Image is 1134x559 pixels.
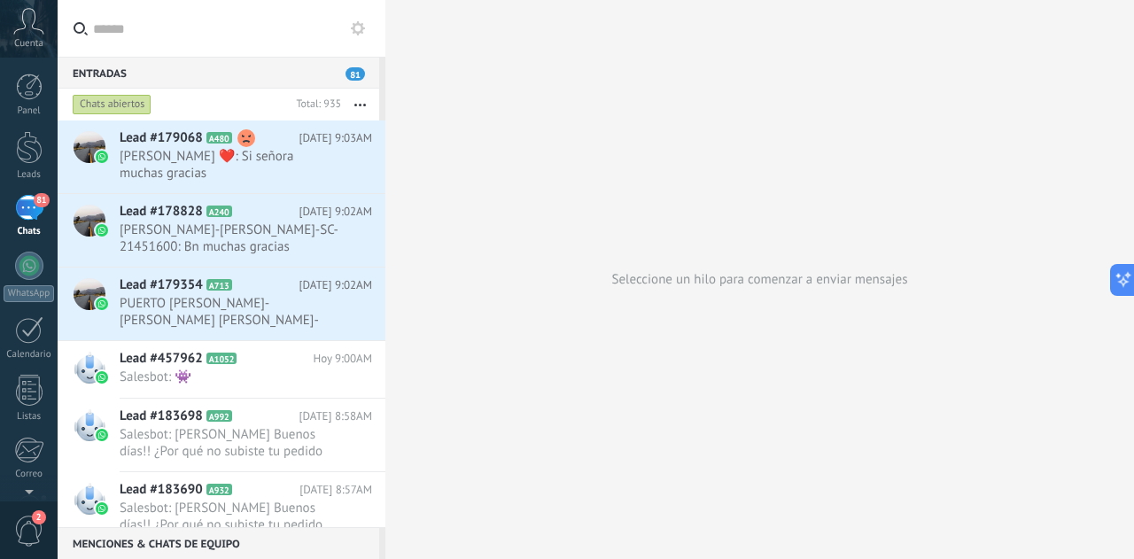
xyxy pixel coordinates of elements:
[299,481,372,499] span: [DATE] 8:57AM
[299,276,372,294] span: [DATE] 9:02AM
[206,410,232,422] span: A992
[299,408,372,425] span: [DATE] 8:58AM
[299,129,372,147] span: [DATE] 9:03AM
[120,129,203,147] span: Lead #179068
[346,67,365,81] span: 81
[58,194,385,267] a: Lead #178828 A240 [DATE] 9:02AM [PERSON_NAME]-[PERSON_NAME]-SC-21451600: Bn muchas gracias
[120,276,203,294] span: Lead #179354
[4,105,55,117] div: Panel
[96,502,108,515] img: waba.svg
[14,38,43,50] span: Cuenta
[120,369,338,385] span: Salesbot: 👾
[120,203,203,221] span: Lead #178828
[120,221,338,255] span: [PERSON_NAME]-[PERSON_NAME]-SC-21451600: Bn muchas gracias
[289,96,341,113] div: Total: 935
[206,484,232,495] span: A932
[34,193,49,207] span: 81
[58,268,385,340] a: Lead #179354 A713 [DATE] 9:02AM PUERTO [PERSON_NAME]-[PERSON_NAME] [PERSON_NAME]-BRONCE-111048373...
[4,469,55,480] div: Correo
[58,399,385,471] a: Lead #183698 A992 [DATE] 8:58AM Salesbot: [PERSON_NAME] Buenos días!! ¿Por qué no subiste tu pedi...
[299,203,372,221] span: [DATE] 9:02AM
[120,408,203,425] span: Lead #183698
[120,350,203,368] span: Lead #457962
[120,295,338,329] span: PUERTO [PERSON_NAME]-[PERSON_NAME] [PERSON_NAME]-BRONCE-1110483732: Ya pude muchas gracias 🙏🏻
[96,371,108,384] img: waba.svg
[58,120,385,193] a: Lead #179068 A480 [DATE] 9:03AM [PERSON_NAME] ❤️: Si señora muchas gracias
[4,411,55,423] div: Listas
[96,298,108,310] img: waba.svg
[96,429,108,441] img: waba.svg
[313,350,372,368] span: Hoy 9:00AM
[120,500,338,533] span: Salesbot: [PERSON_NAME] Buenos días!! ¿Por qué no subiste tu pedido LOGUIN C12? *Saldo pendiente ...
[4,169,55,181] div: Leads
[206,353,237,364] span: A1052
[206,132,232,144] span: A480
[206,206,232,217] span: A240
[120,426,338,460] span: Salesbot: [PERSON_NAME] Buenos días!! ¿Por qué no subiste tu pedido LOGUIN C12? *Saldo pendiente ...
[73,94,151,115] div: Chats abiertos
[96,151,108,163] img: waba.svg
[4,226,55,237] div: Chats
[120,148,338,182] span: [PERSON_NAME] ❤️: Si señora muchas gracias
[58,341,385,398] a: Lead #457962 A1052 Hoy 9:00AM Salesbot: 👾
[206,279,232,291] span: A713
[58,527,379,559] div: Menciones & Chats de equipo
[58,472,385,545] a: Lead #183690 A932 [DATE] 8:57AM Salesbot: [PERSON_NAME] Buenos días!! ¿Por qué no subiste tu pedi...
[58,57,379,89] div: Entradas
[32,510,46,524] span: 2
[4,285,54,302] div: WhatsApp
[4,349,55,361] div: Calendario
[96,224,108,237] img: waba.svg
[120,481,203,499] span: Lead #183690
